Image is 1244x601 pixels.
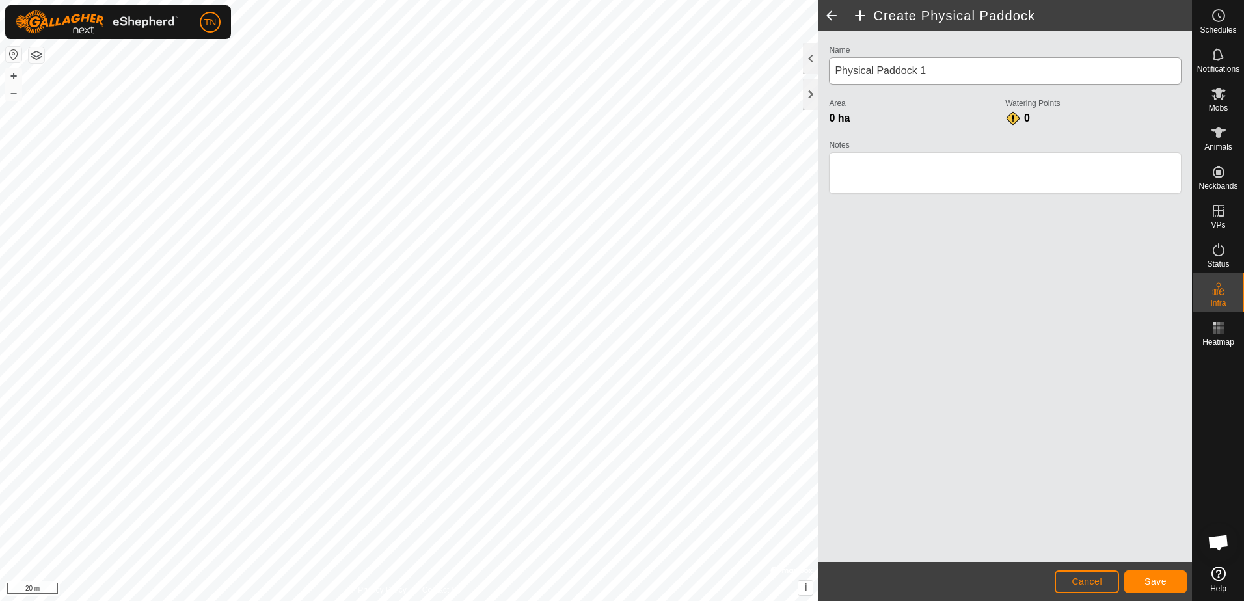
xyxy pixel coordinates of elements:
[6,47,21,62] button: Reset Map
[1210,585,1226,593] span: Help
[1072,576,1102,587] span: Cancel
[1197,65,1239,73] span: Notifications
[1024,113,1030,124] span: 0
[1200,26,1236,34] span: Schedules
[1207,260,1229,268] span: Status
[1144,576,1167,587] span: Save
[1202,338,1234,346] span: Heatmap
[29,47,44,63] button: Map Layers
[1211,221,1225,229] span: VPs
[1124,570,1187,593] button: Save
[358,584,407,596] a: Privacy Policy
[829,113,850,124] span: 0 ha
[1204,143,1232,151] span: Animals
[422,584,461,596] a: Contact Us
[1198,182,1237,190] span: Neckbands
[1210,299,1226,307] span: Infra
[804,582,807,593] span: i
[6,85,21,101] button: –
[1199,523,1238,562] div: Open chat
[798,581,813,595] button: i
[1193,561,1244,598] a: Help
[852,8,1192,23] h2: Create Physical Paddock
[1005,98,1182,109] label: Watering Points
[829,44,1182,56] label: Name
[829,98,1005,109] label: Area
[16,10,178,34] img: Gallagher Logo
[1209,104,1228,112] span: Mobs
[6,68,21,84] button: +
[829,139,1182,151] label: Notes
[204,16,217,29] span: TN
[1055,570,1119,593] button: Cancel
